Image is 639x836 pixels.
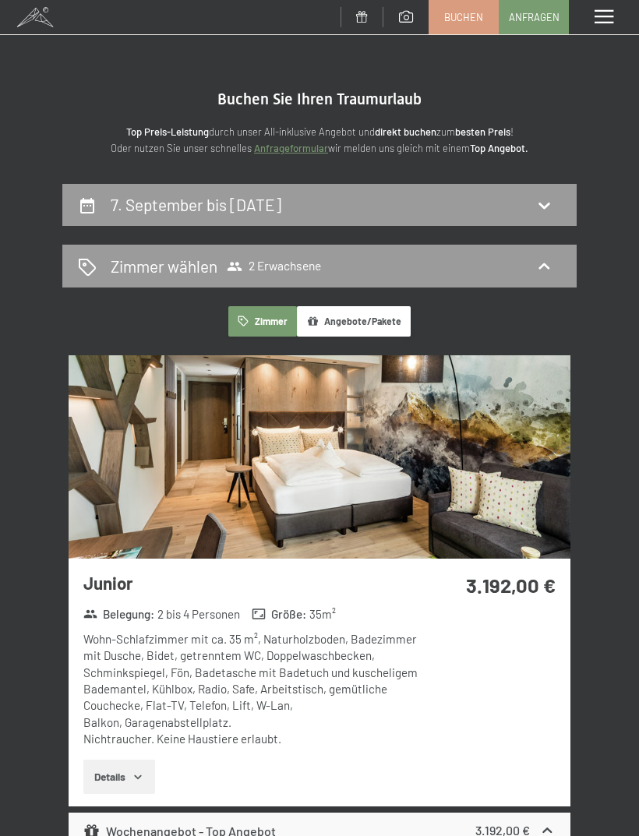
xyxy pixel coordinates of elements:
strong: direkt buchen [375,125,436,138]
div: Wohn-Schlafzimmer mit ca. 35 m², Naturholzboden, Badezimmer mit Dusche, Bidet, getrenntem WC, Dop... [83,631,419,747]
span: 2 Erwachsene [227,259,321,274]
span: 35 m² [309,606,336,623]
a: Anfrageformular [254,142,328,154]
strong: Größe : [252,606,306,623]
strong: Top Angebot. [470,142,528,154]
h3: Junior [83,571,419,595]
button: Details [83,760,154,794]
h2: 7. September bis [DATE] [111,195,281,214]
span: 2 bis 4 Personen [157,606,240,623]
span: Anfragen [509,10,560,24]
a: Buchen [429,1,498,34]
strong: Top Preis-Leistung [126,125,209,138]
strong: 3.192,00 € [466,573,556,597]
strong: besten Preis [455,125,510,138]
span: Buchen Sie Ihren Traumurlaub [217,90,422,108]
button: Angebote/Pakete [297,306,411,337]
button: Zimmer [228,306,297,337]
span: Buchen [444,10,483,24]
p: durch unser All-inklusive Angebot und zum ! Oder nutzen Sie unser schnelles wir melden uns gleich... [62,124,577,157]
a: Anfragen [500,1,568,34]
strong: Belegung : [83,606,154,623]
h2: Zimmer wählen [111,255,217,277]
img: mss_renderimg.php [69,355,570,559]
